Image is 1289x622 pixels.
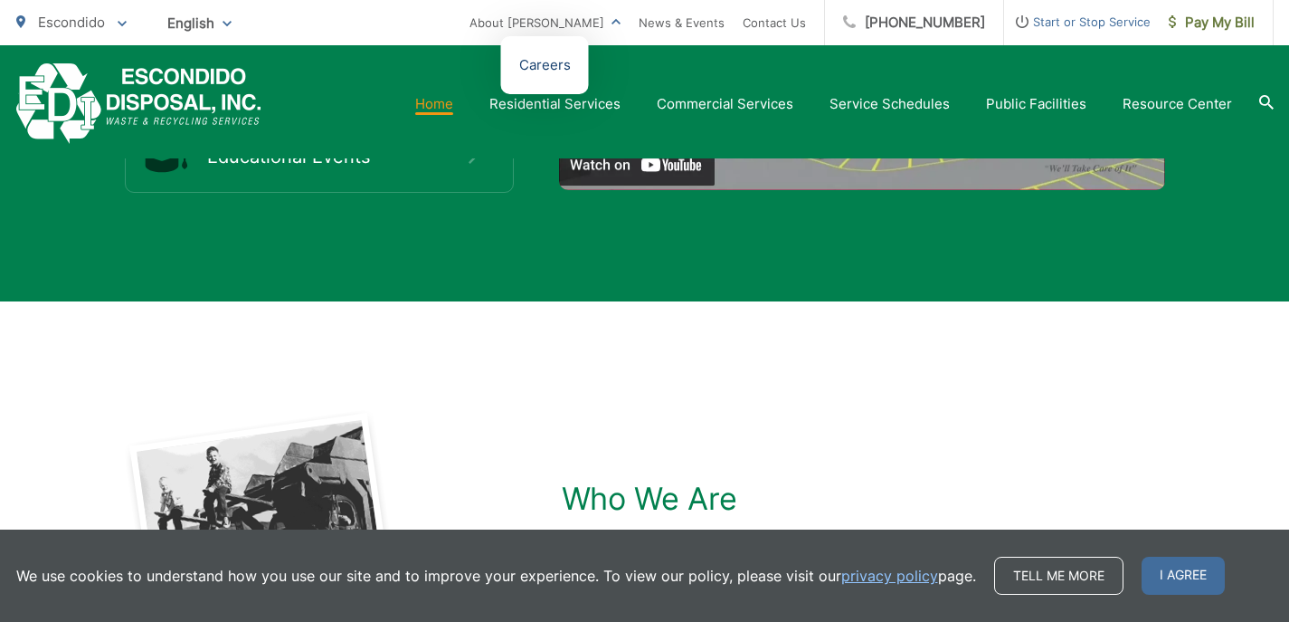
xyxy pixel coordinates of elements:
a: Tell me more [994,557,1123,595]
a: privacy policy [841,565,938,587]
h2: Who We Are [562,481,1168,517]
span: Pay My Bill [1169,12,1255,33]
a: Careers [519,54,571,76]
span: English [154,7,245,39]
a: Public Facilities [986,93,1086,115]
a: Home [415,93,453,115]
span: Escondido [38,14,105,31]
a: Commercial Services [657,93,793,115]
a: News & Events [639,12,725,33]
span: I agree [1142,557,1225,595]
a: EDCD logo. Return to the homepage. [16,63,261,144]
a: About [PERSON_NAME] [469,12,621,33]
p: We use cookies to understand how you use our site and to improve your experience. To view our pol... [16,565,976,587]
a: Service Schedules [829,93,950,115]
a: Contact Us [743,12,806,33]
a: Resource Center [1123,93,1232,115]
a: Residential Services [489,93,621,115]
